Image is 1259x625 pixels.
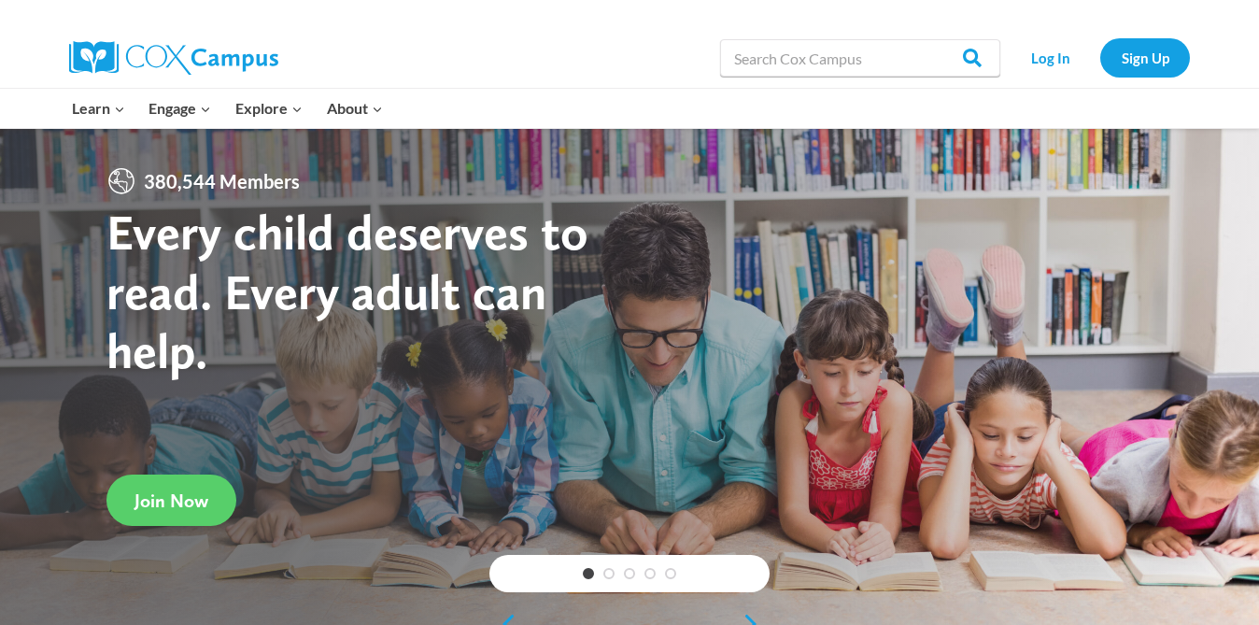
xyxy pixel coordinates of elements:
a: 3 [624,568,635,579]
nav: Secondary Navigation [1010,38,1190,77]
span: Explore [235,96,303,121]
img: Cox Campus [69,41,278,75]
span: 380,544 Members [136,166,307,196]
a: 4 [644,568,656,579]
span: Engage [149,96,211,121]
input: Search Cox Campus [720,39,1000,77]
span: About [327,96,383,121]
a: 1 [583,568,594,579]
a: 2 [603,568,615,579]
a: Join Now [106,475,236,526]
span: Join Now [134,490,208,512]
a: 5 [665,568,676,579]
a: Log In [1010,38,1091,77]
span: Learn [72,96,125,121]
strong: Every child deserves to read. Every adult can help. [106,202,588,380]
a: Sign Up [1100,38,1190,77]
nav: Primary Navigation [60,89,394,128]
